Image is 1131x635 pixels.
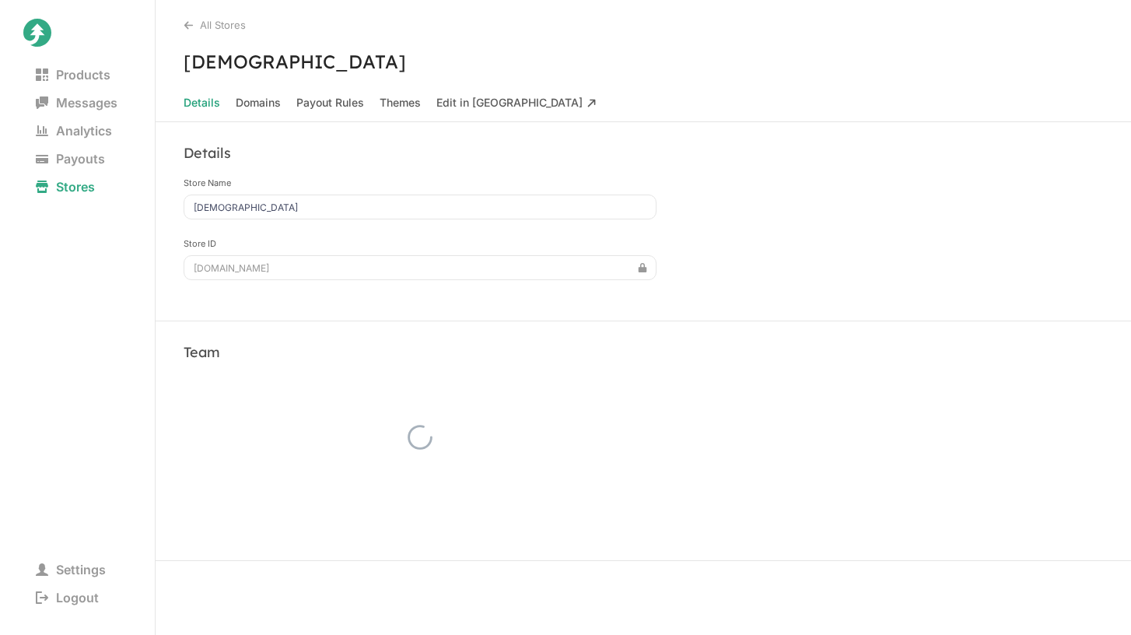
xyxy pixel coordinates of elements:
[296,92,364,114] span: Payout Rules
[184,238,657,249] label: Store ID
[184,92,220,114] span: Details
[380,92,421,114] span: Themes
[23,92,130,114] span: Messages
[184,19,1131,31] div: All Stores
[156,50,1131,73] h3: [DEMOGRAPHIC_DATA]
[184,177,657,188] label: Store Name
[236,92,281,114] span: Domains
[184,144,231,162] h3: Details
[184,343,220,361] h3: Team
[23,587,111,609] span: Logout
[23,120,124,142] span: Analytics
[23,148,117,170] span: Payouts
[23,64,123,86] span: Products
[23,559,118,581] span: Settings
[23,176,107,198] span: Stores
[436,92,597,114] span: Edit in [GEOGRAPHIC_DATA]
